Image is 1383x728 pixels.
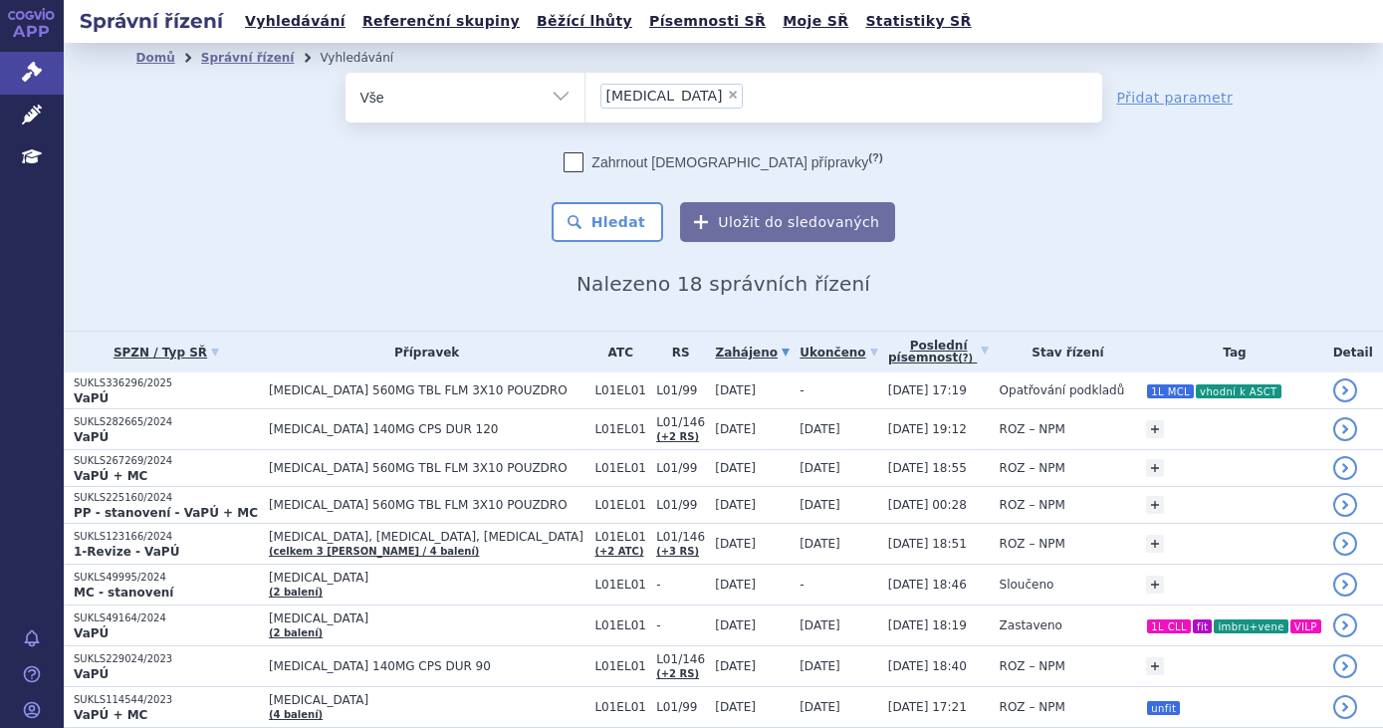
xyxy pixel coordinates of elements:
li: Vyhledávání [320,43,419,73]
a: detail [1333,417,1357,441]
span: Opatřování podkladů [1000,383,1125,397]
p: SUKLS123166/2024 [74,530,259,544]
span: L01EL01 [594,422,646,436]
a: Poslednípísemnost(?) [888,332,990,372]
button: Uložit do sledovaných [680,202,895,242]
a: + [1146,535,1164,553]
span: [MEDICAL_DATA] [269,571,584,585]
span: [MEDICAL_DATA] [269,693,584,707]
p: SUKLS336296/2025 [74,376,259,390]
span: [DATE] [800,700,840,714]
span: [DATE] [800,618,840,632]
span: [DATE] [800,498,840,512]
i: fit [1193,619,1212,633]
strong: VaPÚ + MC [74,708,147,722]
span: L01EL01 [594,659,646,673]
span: [DATE] [800,659,840,673]
a: (2 balení) [269,587,323,598]
span: - [800,383,804,397]
a: (+3 RS) [656,546,699,557]
a: + [1146,657,1164,675]
span: L01EL01 [594,383,646,397]
span: [MEDICAL_DATA] [606,89,723,103]
span: ROZ – NPM [1000,659,1065,673]
span: - [656,618,705,632]
span: L01EL01 [594,461,646,475]
a: Domů [136,51,175,65]
a: (+2 RS) [656,431,699,442]
th: RS [646,332,705,372]
a: (4 balení) [269,709,323,720]
strong: VaPÚ [74,667,109,681]
th: Přípravek [259,332,584,372]
span: L01/99 [656,498,705,512]
h2: Správní řízení [64,7,239,35]
span: ROZ – NPM [1000,461,1065,475]
span: [MEDICAL_DATA] 560MG TBL FLM 3X10 POUZDRO [269,498,584,512]
i: vhodní k ASCT [1196,384,1280,398]
a: detail [1333,613,1357,637]
abbr: (?) [868,151,882,164]
p: SUKLS282665/2024 [74,415,259,429]
span: L01/99 [656,700,705,714]
a: (celkem 3 [PERSON_NAME] / 4 balení) [269,546,479,557]
i: 1L MCL [1147,384,1194,398]
th: Stav řízení [990,332,1137,372]
span: - [800,578,804,592]
a: Ukončeno [800,339,878,366]
span: [DATE] [715,461,756,475]
span: × [727,89,739,101]
a: Statistiky SŘ [859,8,977,35]
span: L01EL01 [594,618,646,632]
span: [DATE] 17:19 [888,383,967,397]
strong: VaPÚ [74,626,109,640]
strong: VaPÚ [74,391,109,405]
strong: VaPÚ + MC [74,469,147,483]
span: [DATE] [715,422,756,436]
span: [DATE] [800,537,840,551]
span: [DATE] [715,659,756,673]
span: [DATE] 19:12 [888,422,967,436]
span: [MEDICAL_DATA] 560MG TBL FLM 3X10 POUZDRO [269,383,584,397]
span: L01/146 [656,415,705,429]
i: VILP [1290,619,1321,633]
strong: MC - stanovení [74,586,173,600]
a: Písemnosti SŘ [643,8,772,35]
span: L01/99 [656,383,705,397]
span: [DATE] [715,700,756,714]
span: Nalezeno 18 správních řízení [576,272,870,296]
a: (+2 RS) [656,668,699,679]
a: + [1146,459,1164,477]
span: [DATE] [800,461,840,475]
span: [MEDICAL_DATA] 140MG CPS DUR 90 [269,659,584,673]
span: ROZ – NPM [1000,422,1065,436]
span: [DATE] 17:21 [888,700,967,714]
span: [DATE] 18:40 [888,659,967,673]
span: ROZ – NPM [1000,498,1065,512]
p: SUKLS267269/2024 [74,454,259,468]
th: Tag [1136,332,1322,372]
span: L01EL01 [594,530,646,544]
span: [DATE] 18:19 [888,618,967,632]
span: [DATE] [715,537,756,551]
span: [DATE] [715,618,756,632]
a: SPZN / Typ SŘ [74,339,259,366]
a: detail [1333,654,1357,678]
a: Přidat parametr [1117,88,1234,108]
button: Hledat [552,202,664,242]
a: Moje SŘ [777,8,854,35]
span: Sloučeno [1000,578,1054,592]
a: + [1146,576,1164,594]
span: [DATE] 18:55 [888,461,967,475]
span: [MEDICAL_DATA] 140MG CPS DUR 120 [269,422,584,436]
span: [DATE] 00:28 [888,498,967,512]
p: SUKLS229024/2023 [74,652,259,666]
span: L01EL01 [594,498,646,512]
a: detail [1333,493,1357,517]
span: [MEDICAL_DATA] 560MG TBL FLM 3X10 POUZDRO [269,461,584,475]
span: L01EL01 [594,578,646,592]
p: SUKLS49164/2024 [74,611,259,625]
a: (2 balení) [269,627,323,638]
span: - [656,578,705,592]
a: Zahájeno [715,339,790,366]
